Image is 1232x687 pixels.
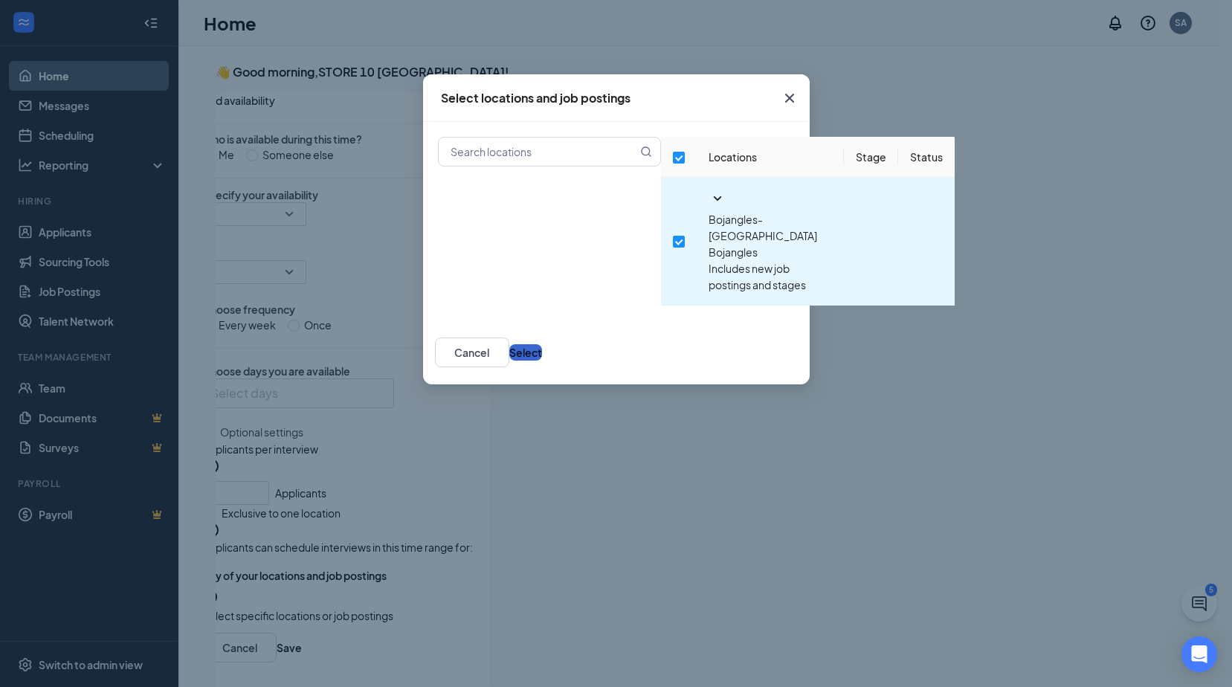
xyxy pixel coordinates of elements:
[709,262,806,291] span: Includes new job postings and stages
[697,137,844,178] th: Locations
[781,89,799,107] svg: Cross
[435,338,509,367] button: Cancel
[509,344,542,361] button: Select
[441,90,630,106] div: Select locations and job postings
[770,74,810,122] button: Close
[898,137,955,178] th: Status
[640,146,652,158] svg: MagnifyingGlass
[844,137,898,178] th: Stage
[1181,636,1217,672] div: Open Intercom Messenger
[439,138,637,166] input: Search locations
[709,213,817,242] span: Bojangles- [GEOGRAPHIC_DATA]
[709,190,726,207] svg: SmallChevronDown
[709,244,832,260] p: Bojangles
